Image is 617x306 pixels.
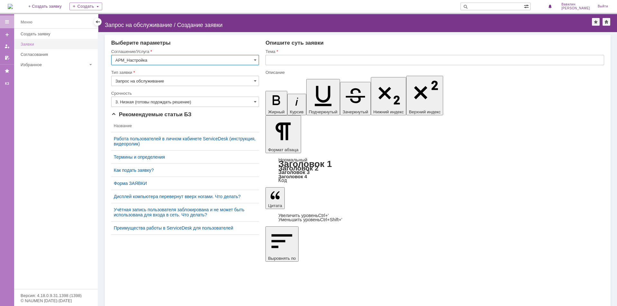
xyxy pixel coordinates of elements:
span: Жирный [268,109,285,114]
a: Заголовок 2 [278,164,318,172]
a: Создать заявку [2,30,12,40]
span: Зачеркнутый [343,109,368,114]
span: Ctrl+Shift+' [320,217,342,222]
span: Подчеркнутый [309,109,337,114]
div: Формат абзаца [265,158,604,183]
span: Выровнять по [268,256,296,261]
span: Опишите суть заявки [265,40,324,46]
a: Дисплей компьютера перевернут вверх ногами. Что делать? [114,194,256,199]
a: Заявки [18,39,96,49]
span: Ctrl+' [318,213,329,218]
div: КЗ [2,81,12,86]
div: Цитата [265,214,604,222]
div: Запрос на обслуживание / Создание заявки [105,22,592,28]
span: Расширенный поиск [524,3,530,9]
div: Тема [265,49,603,54]
button: Выровнять по [265,226,298,262]
button: Формат абзаца [265,115,301,153]
a: Учётная запись пользователя заблокирована и не может быть использована для входа в сеть. Что делать? [114,207,256,217]
span: Рекомендуемые статьи БЗ [111,111,192,118]
a: Код [278,178,287,183]
button: Подчеркнутый [306,79,340,115]
a: Как подать заявку? [114,168,256,173]
a: Согласования [18,49,96,59]
div: Скрыть меню [94,18,102,26]
a: КЗ [2,79,12,89]
span: Формат абзаца [268,147,298,152]
a: Decrease [278,217,342,222]
a: Increase [278,213,329,218]
div: Заявки [21,42,94,47]
a: Заголовок 3 [278,169,309,175]
a: Перейти на домашнюю страницу [8,4,13,9]
div: Согласования [21,52,94,57]
span: Выберите параметры [111,40,171,46]
div: Создать заявку [21,31,94,36]
div: Версия: 4.18.0.9.31.1398 (1398) [21,293,91,298]
div: Меню [21,18,32,26]
span: Нижний индекс [373,109,404,114]
button: Цитата [265,187,285,209]
span: Вавилин [561,3,590,6]
a: Форма ЗАЯВКИ [114,181,256,186]
div: © NAUMEN [DATE]-[DATE] [21,299,91,303]
div: Срочность [111,91,258,95]
span: [PERSON_NAME] [561,6,590,10]
button: Курсив [287,94,306,115]
button: Жирный [265,91,287,115]
div: Добавить в избранное [592,18,600,26]
a: Создать заявку [18,29,96,39]
span: Верхний индекс [409,109,441,114]
a: Нормальный [278,157,307,162]
a: Работа пользователей в личном кабинете ServiceDesk (инструкция, видеоролик) [114,136,256,146]
div: Создать [69,3,102,10]
button: Зачеркнутый [340,82,371,115]
a: Мои согласования [2,53,12,63]
button: Верхний индекс [406,76,443,115]
a: Термины и определения [114,154,256,160]
div: Сделать домашней страницей [603,18,610,26]
div: Избранное [21,62,87,67]
div: Описание [265,70,603,74]
button: Нижний индекс [371,77,407,115]
th: Название [111,120,259,132]
span: Цитата [268,203,282,208]
a: Мои заявки [2,41,12,51]
span: Курсив [290,109,304,114]
a: Заголовок 4 [278,174,307,179]
a: Преимущества работы в ServiceDesk для пользователей [114,225,256,231]
div: Соглашение/Услуга [111,49,258,54]
img: logo [8,4,13,9]
a: Заголовок 1 [278,159,332,169]
div: Тип заявки [111,70,258,74]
